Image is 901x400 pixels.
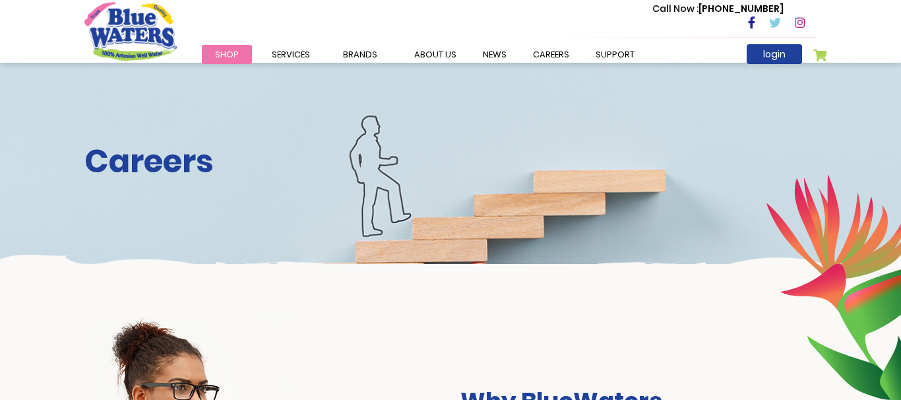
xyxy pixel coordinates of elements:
[259,45,323,64] a: Services
[330,45,390,64] a: Brands
[343,48,377,61] span: Brands
[202,45,252,64] a: Shop
[84,143,817,181] h2: Careers
[215,48,239,61] span: Shop
[747,44,802,64] a: login
[84,2,177,60] a: store logo
[272,48,310,61] span: Services
[652,2,699,15] span: Call Now :
[582,45,648,64] a: support
[470,45,520,64] a: News
[401,45,470,64] a: about us
[652,2,784,16] p: [PHONE_NUMBER]
[520,45,582,64] a: careers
